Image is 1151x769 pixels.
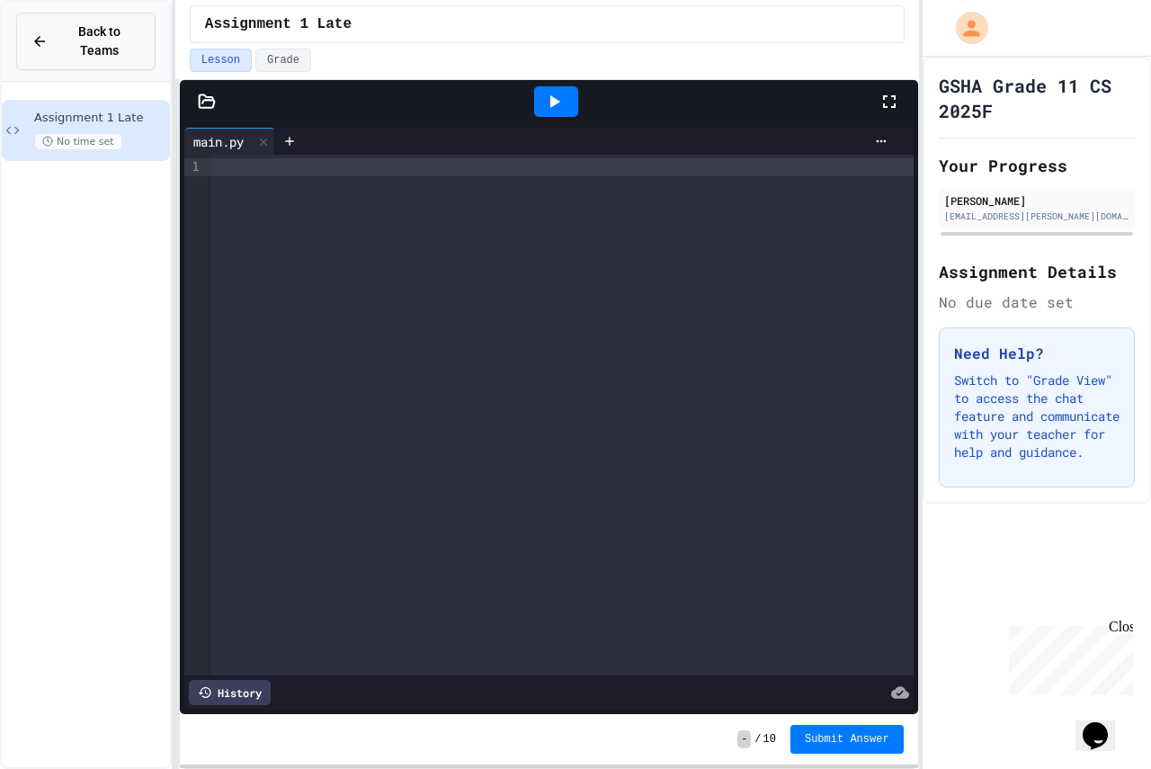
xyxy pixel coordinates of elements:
[944,210,1129,223] div: [EMAIL_ADDRESS][PERSON_NAME][DOMAIN_NAME]
[34,133,122,150] span: No time set
[790,725,904,754] button: Submit Answer
[16,13,156,70] button: Back to Teams
[939,259,1135,284] h2: Assignment Details
[939,291,1135,313] div: No due date set
[954,343,1120,364] h3: Need Help?
[205,13,352,35] span: Assignment 1 Late
[939,153,1135,178] h2: Your Progress
[954,371,1120,461] p: Switch to "Grade View" to access the chat feature and communicate with your teacher for help and ...
[937,7,993,49] div: My Account
[944,192,1129,209] div: [PERSON_NAME]
[754,732,761,747] span: /
[34,111,166,126] span: Assignment 1 Late
[184,128,275,155] div: main.py
[189,680,271,705] div: History
[939,73,1135,123] h1: GSHA Grade 11 CS 2025F
[190,49,252,72] button: Lesson
[184,132,253,151] div: main.py
[763,732,776,747] span: 10
[1075,697,1133,751] iframe: chat widget
[805,732,889,747] span: Submit Answer
[255,49,311,72] button: Grade
[1002,619,1133,695] iframe: chat widget
[58,22,140,60] span: Back to Teams
[7,7,124,114] div: Chat with us now!Close
[737,730,751,748] span: -
[184,158,202,176] div: 1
